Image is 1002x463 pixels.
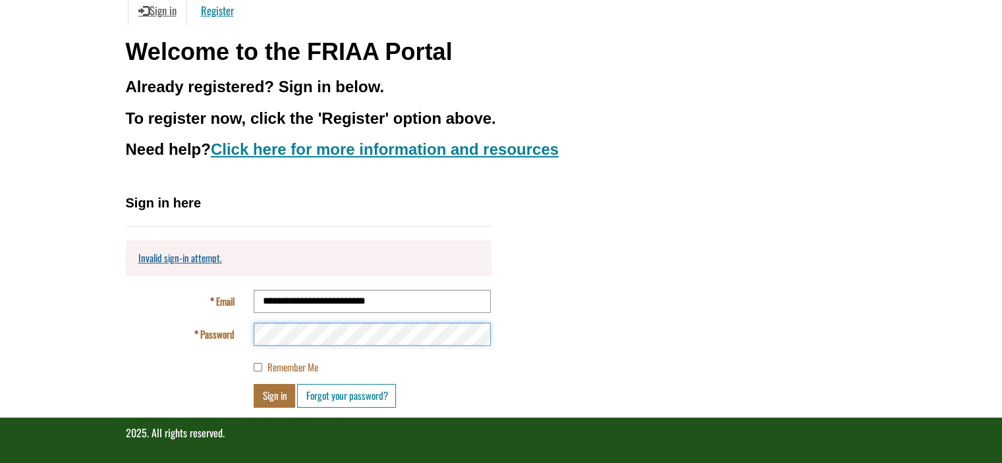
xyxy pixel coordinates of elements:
span: Remember Me [267,360,318,374]
span: Email [215,294,234,308]
h3: Need help? [126,141,877,158]
button: Sign in [254,384,295,407]
h3: Already registered? Sign in below. [126,78,877,95]
h3: To register now, click the 'Register' option above. [126,110,877,127]
a: Click here for more information and resources [211,140,559,158]
h1: Welcome to the FRIAA Portal [126,39,877,65]
span: Sign in here [126,196,201,210]
a: Invalid sign-in attempt. [138,250,222,265]
span: Password [200,327,234,341]
a: Forgot your password? [297,384,396,407]
p: 2025 [126,425,877,441]
span: . All rights reserved. [147,425,225,441]
input: Remember Me [254,363,262,371]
